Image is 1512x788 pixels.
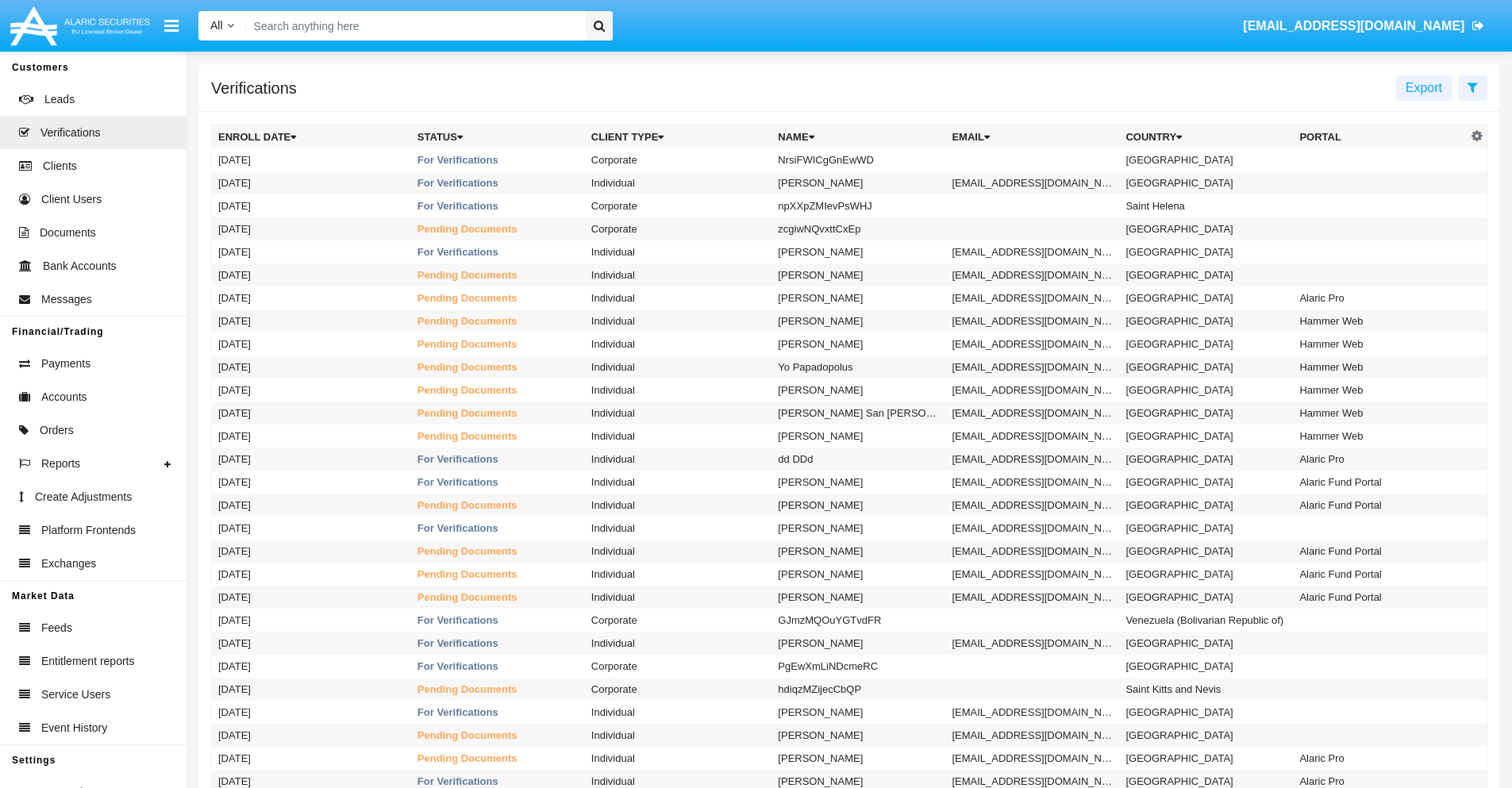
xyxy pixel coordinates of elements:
[1396,75,1452,101] button: Export
[585,171,771,194] td: Individual
[411,632,585,655] td: For Verifications
[771,448,945,471] td: dd DDd
[212,724,411,747] td: [DATE]
[1119,540,1293,563] td: [GEOGRAPHIC_DATA]
[1293,586,1467,609] td: Alaric Fund Portal
[585,217,771,240] td: Corporate
[771,540,945,563] td: [PERSON_NAME]
[771,356,945,379] td: Yo Papadopolus
[945,425,1119,448] td: [EMAIL_ADDRESS][DOMAIN_NAME]
[212,240,411,263] td: [DATE]
[212,655,411,678] td: [DATE]
[945,471,1119,494] td: [EMAIL_ADDRESS][DOMAIN_NAME]
[212,586,411,609] td: [DATE]
[945,517,1119,540] td: [EMAIL_ADDRESS][DOMAIN_NAME]
[41,291,92,308] span: Messages
[411,701,585,724] td: For Verifications
[771,125,945,149] th: Name
[771,471,945,494] td: [PERSON_NAME]
[1293,309,1467,332] td: Hammer Web
[771,517,945,540] td: [PERSON_NAME]
[212,332,411,356] td: [DATE]
[1119,402,1293,425] td: [GEOGRAPHIC_DATA]
[41,191,102,208] span: Client Users
[411,586,585,609] td: Pending Documents
[212,356,411,379] td: [DATE]
[1119,655,1293,678] td: [GEOGRAPHIC_DATA]
[41,522,136,539] span: Platform Frontends
[945,356,1119,379] td: [EMAIL_ADDRESS][DOMAIN_NAME]
[41,620,72,636] span: Feeds
[1119,494,1293,517] td: [GEOGRAPHIC_DATA]
[411,240,585,263] td: For Verifications
[211,82,297,94] h5: Verifications
[212,309,411,332] td: [DATE]
[40,225,96,241] span: Documents
[1119,517,1293,540] td: [GEOGRAPHIC_DATA]
[1119,701,1293,724] td: [GEOGRAPHIC_DATA]
[1119,148,1293,171] td: [GEOGRAPHIC_DATA]
[411,448,585,471] td: For Verifications
[1293,425,1467,448] td: Hammer Web
[771,240,945,263] td: [PERSON_NAME]
[771,586,945,609] td: [PERSON_NAME]
[411,148,585,171] td: For Verifications
[212,402,411,425] td: [DATE]
[411,332,585,356] td: Pending Documents
[1119,194,1293,217] td: Saint Helena
[1119,563,1293,586] td: [GEOGRAPHIC_DATA]
[212,632,411,655] td: [DATE]
[945,701,1119,724] td: [EMAIL_ADDRESS][DOMAIN_NAME]
[411,517,585,540] td: For Verifications
[41,720,107,736] span: Event History
[585,586,771,609] td: Individual
[585,701,771,724] td: Individual
[210,19,223,32] span: All
[945,540,1119,563] td: [EMAIL_ADDRESS][DOMAIN_NAME]
[212,425,411,448] td: [DATE]
[212,701,411,724] td: [DATE]
[1119,240,1293,263] td: [GEOGRAPHIC_DATA]
[1119,586,1293,609] td: [GEOGRAPHIC_DATA]
[411,194,585,217] td: For Verifications
[411,563,585,586] td: Pending Documents
[35,489,132,505] span: Create Adjustments
[40,125,100,141] span: Verifications
[585,632,771,655] td: Individual
[771,194,945,217] td: npXXpZMIevPsWHJ
[1119,425,1293,448] td: [GEOGRAPHIC_DATA]
[945,263,1119,286] td: [EMAIL_ADDRESS][DOMAIN_NAME]
[771,563,945,586] td: [PERSON_NAME]
[411,724,585,747] td: Pending Documents
[585,747,771,770] td: Individual
[212,194,411,217] td: [DATE]
[212,678,411,701] td: [DATE]
[771,678,945,701] td: hdiqzMZijecCbQP
[585,402,771,425] td: Individual
[41,456,80,472] span: Reports
[585,563,771,586] td: Individual
[585,356,771,379] td: Individual
[1406,81,1442,94] span: Export
[411,471,585,494] td: For Verifications
[41,653,135,670] span: Entitlement reports
[945,448,1119,471] td: [EMAIL_ADDRESS][DOMAIN_NAME]
[411,263,585,286] td: Pending Documents
[1293,448,1467,471] td: Alaric Pro
[585,194,771,217] td: Corporate
[411,655,585,678] td: For Verifications
[41,389,87,406] span: Accounts
[41,686,110,703] span: Service Users
[771,379,945,402] td: [PERSON_NAME]
[585,309,771,332] td: Individual
[1236,4,1492,48] a: [EMAIL_ADDRESS][DOMAIN_NAME]
[212,448,411,471] td: [DATE]
[411,609,585,632] td: For Verifications
[1293,471,1467,494] td: Alaric Fund Portal
[1119,171,1293,194] td: [GEOGRAPHIC_DATA]
[411,171,585,194] td: For Verifications
[771,171,945,194] td: [PERSON_NAME]
[1119,217,1293,240] td: [GEOGRAPHIC_DATA]
[945,402,1119,425] td: [EMAIL_ADDRESS][DOMAIN_NAME]
[585,286,771,309] td: Individual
